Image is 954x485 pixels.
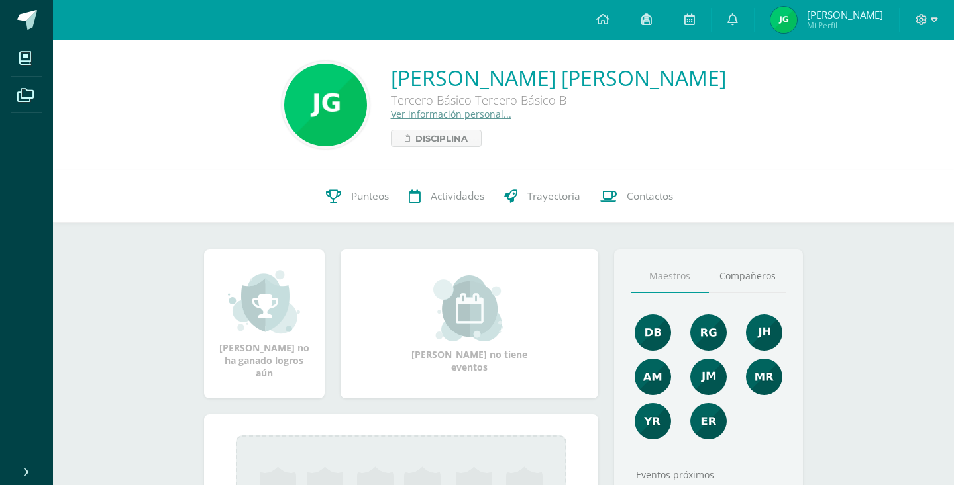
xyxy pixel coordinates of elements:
a: Disciplina [391,130,482,147]
div: [PERSON_NAME] no tiene eventos [403,275,535,373]
img: event_small.png [433,275,505,341]
div: Tercero Básico Tercero Básico B [391,92,726,108]
a: Ver información personal... [391,108,511,120]
img: 92e8b7530cfa383477e969a429d96048.png [635,314,671,351]
a: Compañeros [709,259,787,293]
span: Punteos [351,189,389,203]
div: Eventos próximos [631,468,787,481]
img: de7dd2f323d4d3ceecd6bfa9930379e0.png [746,359,782,395]
span: Mi Perfil [807,20,883,31]
span: Trayectoria [527,189,580,203]
img: a8d6c63c82814f34eb5d371db32433ce.png [635,403,671,439]
div: [PERSON_NAME] no ha ganado logros aún [217,269,311,379]
a: [PERSON_NAME] [PERSON_NAME] [391,64,726,92]
span: Disciplina [415,130,468,146]
img: 20fbf0da08d4da079ae45cb354fd4edf.png [284,64,367,146]
img: achievement_small.png [228,269,300,335]
a: Trayectoria [494,170,590,223]
span: [PERSON_NAME] [807,8,883,21]
img: 3dbe72ed89aa2680497b9915784f2ba9.png [746,314,782,351]
a: Actividades [399,170,494,223]
span: Contactos [627,189,673,203]
img: c8ce501b50aba4663d5e9c1ec6345694.png [690,314,727,351]
a: Punteos [316,170,399,223]
img: b7c5ef9c2366ee6e8e33a2b1ce8f818e.png [635,359,671,395]
span: Actividades [431,189,484,203]
img: 6ee8f939e44d4507d8a11da0a8fde545.png [690,403,727,439]
img: d63573055912b670afbd603c8ed2a4ef.png [690,359,727,395]
a: Contactos [590,170,683,223]
a: Maestros [631,259,709,293]
img: 024bd0dec99b9116a7f39356871595d1.png [770,7,797,33]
